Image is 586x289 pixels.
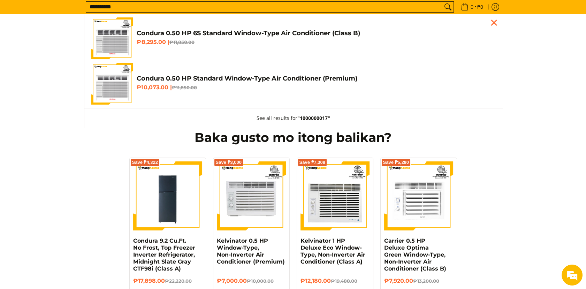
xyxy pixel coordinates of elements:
img: Condura 9.2 Cu.Ft. No Frost, Top Freezer Inverter Refrigerator, Midnight Slate Gray CTF98i (Class A) [133,161,202,230]
img: condura-wrac-6s-premium-mang-kosme [91,63,133,105]
h6: ₱8,295.00 | [137,39,496,46]
span: Save ₱5,280 [383,160,409,165]
img: Carrier 0.5 HP Deluxe Optima Green Window-Type, Non-Inverter Air Conditioner (Class B) [384,161,453,230]
h2: Baka gusto mo itong balikan? [87,130,499,145]
del: ₱22,220.00 [165,278,192,284]
img: Kelvinator 0.5 HP Window-Type, Non-Inverter Air Conditioner (Premium) [217,161,286,230]
h4: Condura 0.50 HP 6S Standard Window-Type Air Conditioner (Class B) [137,29,496,37]
button: See all results for"1000000017" [250,108,337,128]
button: Search [442,2,454,12]
del: ₱19,488.00 [331,278,357,284]
span: Save ₱4,322 [132,160,158,165]
del: ₱11,850.00 [172,85,197,90]
div: Close pop up [489,17,499,28]
del: ₱10,000.00 [247,278,274,284]
span: • [459,3,485,11]
span: ₱0 [476,5,484,9]
span: Save ₱3,000 [216,160,242,165]
h6: ₱12,180.00 [300,277,370,284]
img: Kelvinator 1 HP Deluxe Eco Window-Type, Non-Inverter Air Conditioner (Class A) [300,161,370,230]
strong: "1000000017" [297,115,330,121]
a: condura-wrac-6s-premium-mang-kosme Condura 0.50 HP Standard Window-Type Air Conditioner (Premium)... [91,63,496,105]
h6: ₱17,898.00 [133,277,202,284]
h6: ₱7,920.00 [384,277,453,284]
a: Condura 9.2 Cu.Ft. No Frost, Top Freezer Inverter Refrigerator, Midnight Slate Gray CTF98i (Class A) [133,237,195,272]
a: Kelvinator 0.5 HP Window-Type, Non-Inverter Air Conditioner (Premium) [217,237,285,265]
span: 0 [470,5,474,9]
a: Kelvinator 1 HP Deluxe Eco Window-Type, Non-Inverter Air Conditioner (Class A) [300,237,365,265]
a: Carrier 0.5 HP Deluxe Optima Green Window-Type, Non-Inverter Air Conditioner (Class B) [384,237,446,272]
h6: ₱10,073.00 | [137,84,496,91]
del: ₱11,850.00 [169,39,195,45]
del: ₱13,200.00 [413,278,439,284]
img: condura-wrac-6s-premium-mang-kosme [91,17,133,59]
a: condura-wrac-6s-premium-mang-kosme Condura 0.50 HP 6S Standard Window-Type Air Conditioner (Class... [91,17,496,59]
h4: Condura 0.50 HP Standard Window-Type Air Conditioner (Premium) [137,75,496,83]
span: Save ₱7,308 [299,160,326,165]
h6: ₱7,000.00 [217,277,286,284]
